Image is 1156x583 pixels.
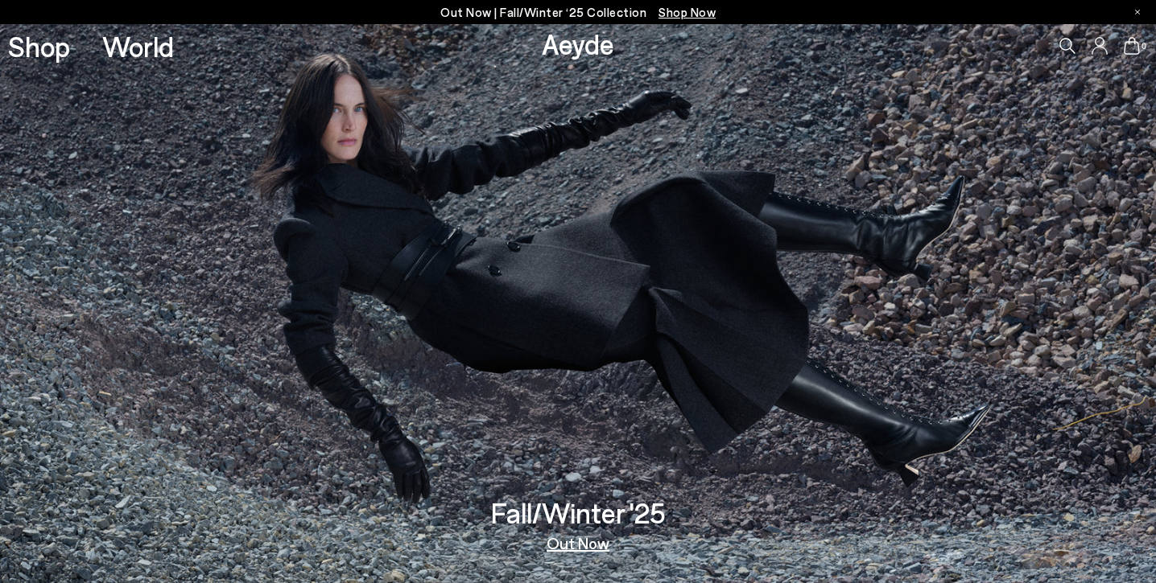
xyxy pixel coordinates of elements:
a: 0 [1124,37,1140,55]
h3: Fall/Winter '25 [491,499,666,527]
p: Out Now | Fall/Winter ‘25 Collection [440,2,716,23]
a: Shop [8,32,70,60]
a: Aeyde [542,27,614,60]
span: 0 [1140,42,1148,51]
span: Navigate to /collections/new-in [659,5,716,19]
a: Out Now [547,535,609,551]
a: World [102,32,174,60]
